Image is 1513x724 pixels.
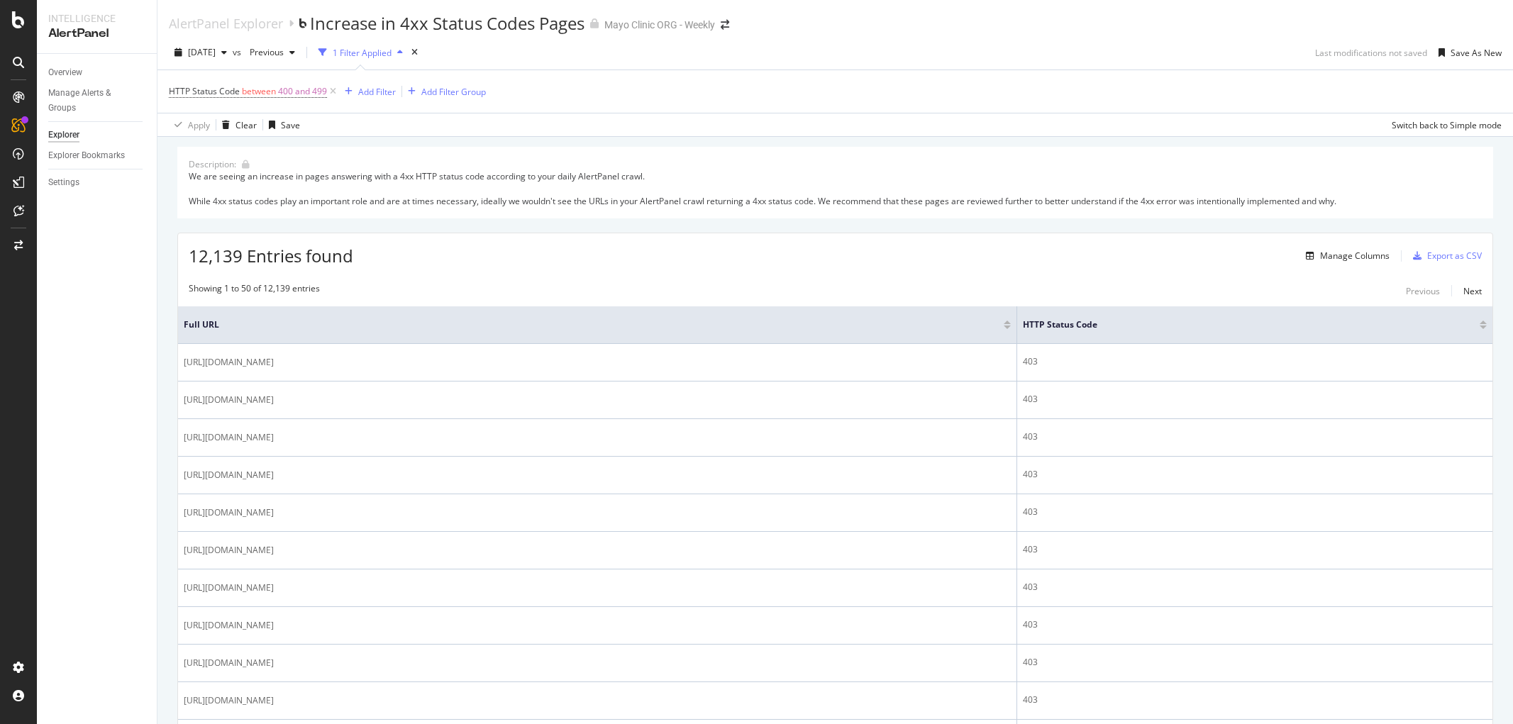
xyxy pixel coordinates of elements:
button: Next [1463,282,1482,299]
div: Clear [235,119,257,131]
div: times [409,45,421,60]
a: Explorer Bookmarks [48,148,147,163]
div: Intelligence [48,11,145,26]
button: 1 Filter Applied [313,41,409,64]
div: 403 [1023,430,1487,443]
div: Apply [188,119,210,131]
span: [URL][DOMAIN_NAME] [184,430,274,445]
a: Manage Alerts & Groups [48,86,147,116]
div: Export as CSV [1427,250,1482,262]
span: [URL][DOMAIN_NAME] [184,618,274,633]
span: [URL][DOMAIN_NAME] [184,468,274,482]
a: Settings [48,175,147,190]
div: 1 Filter Applied [333,47,392,59]
button: Previous [1406,282,1440,299]
button: Switch back to Simple mode [1386,113,1502,136]
div: Add Filter Group [421,86,486,98]
button: Export as CSV [1407,245,1482,267]
span: [URL][DOMAIN_NAME] [184,581,274,595]
span: 12,139 Entries found [189,244,353,267]
div: Add Filter [358,86,396,98]
span: HTTP Status Code [1023,318,1458,331]
div: Save As New [1451,47,1502,59]
a: Explorer [48,128,147,143]
button: Save [263,113,300,136]
button: Apply [169,113,210,136]
a: Overview [48,65,147,80]
span: Previous [244,46,284,58]
div: Explorer Bookmarks [48,148,125,163]
span: between [242,85,276,97]
div: Manage Columns [1320,250,1390,262]
button: Previous [244,41,301,64]
div: 403 [1023,694,1487,706]
div: arrow-right-arrow-left [721,20,729,30]
span: [URL][DOMAIN_NAME] [184,506,274,520]
div: Showing 1 to 50 of 12,139 entries [189,282,320,299]
div: 403 [1023,468,1487,481]
div: 403 [1023,543,1487,556]
div: Description: [189,158,236,170]
div: 403 [1023,656,1487,669]
div: Next [1463,285,1482,297]
div: Previous [1406,285,1440,297]
div: Switch back to Simple mode [1392,119,1502,131]
button: Manage Columns [1300,247,1390,264]
div: 403 [1023,581,1487,594]
span: HTTP Status Code [169,85,240,97]
a: AlertPanel Explorer [169,16,283,31]
div: Save [281,119,300,131]
span: [URL][DOMAIN_NAME] [184,543,274,557]
span: Full URL [184,318,982,331]
div: AlertPanel [48,26,145,42]
div: Explorer [48,128,79,143]
button: Clear [216,113,257,136]
button: [DATE] [169,41,233,64]
div: 403 [1023,618,1487,631]
button: Save As New [1433,41,1502,64]
span: [URL][DOMAIN_NAME] [184,355,274,369]
div: 403 [1023,355,1487,368]
div: Last modifications not saved [1315,47,1427,59]
span: 2025 Aug. 27th [188,46,216,58]
span: [URL][DOMAIN_NAME] [184,656,274,670]
div: We are seeing an increase in pages answering with a 4xx HTTP status code according to your daily ... [189,170,1482,206]
span: vs [233,46,244,58]
button: Add Filter Group [402,83,486,100]
div: Settings [48,175,79,190]
span: [URL][DOMAIN_NAME] [184,694,274,708]
span: 400 and 499 [278,82,327,101]
button: Add Filter [339,83,396,100]
div: 403 [1023,506,1487,518]
div: Manage Alerts & Groups [48,86,133,116]
div: Increase in 4xx Status Codes Pages [310,11,584,35]
div: 403 [1023,393,1487,406]
div: Mayo Clinic ORG - Weekly [604,18,715,32]
div: Overview [48,65,82,80]
span: [URL][DOMAIN_NAME] [184,393,274,407]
